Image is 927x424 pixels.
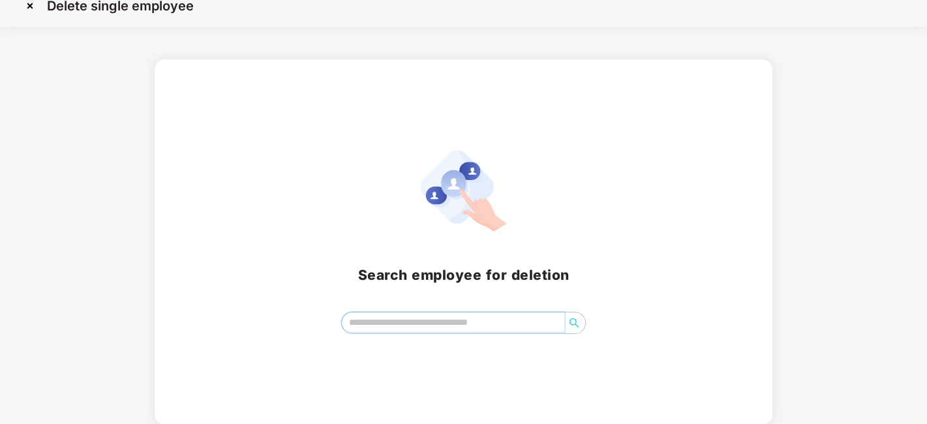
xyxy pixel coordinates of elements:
[170,264,757,286] h2: Search employee for deletion
[564,318,585,328] span: search
[564,312,585,333] button: search
[420,150,508,232] img: svg+xml;base64,PHN2ZyB4bWxucz0iaHR0cDovL3d3dy53My5vcmcvMjAwMC9zdmciIHhtbG5zOnhsaW5rPSJodHRwOi8vd3...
